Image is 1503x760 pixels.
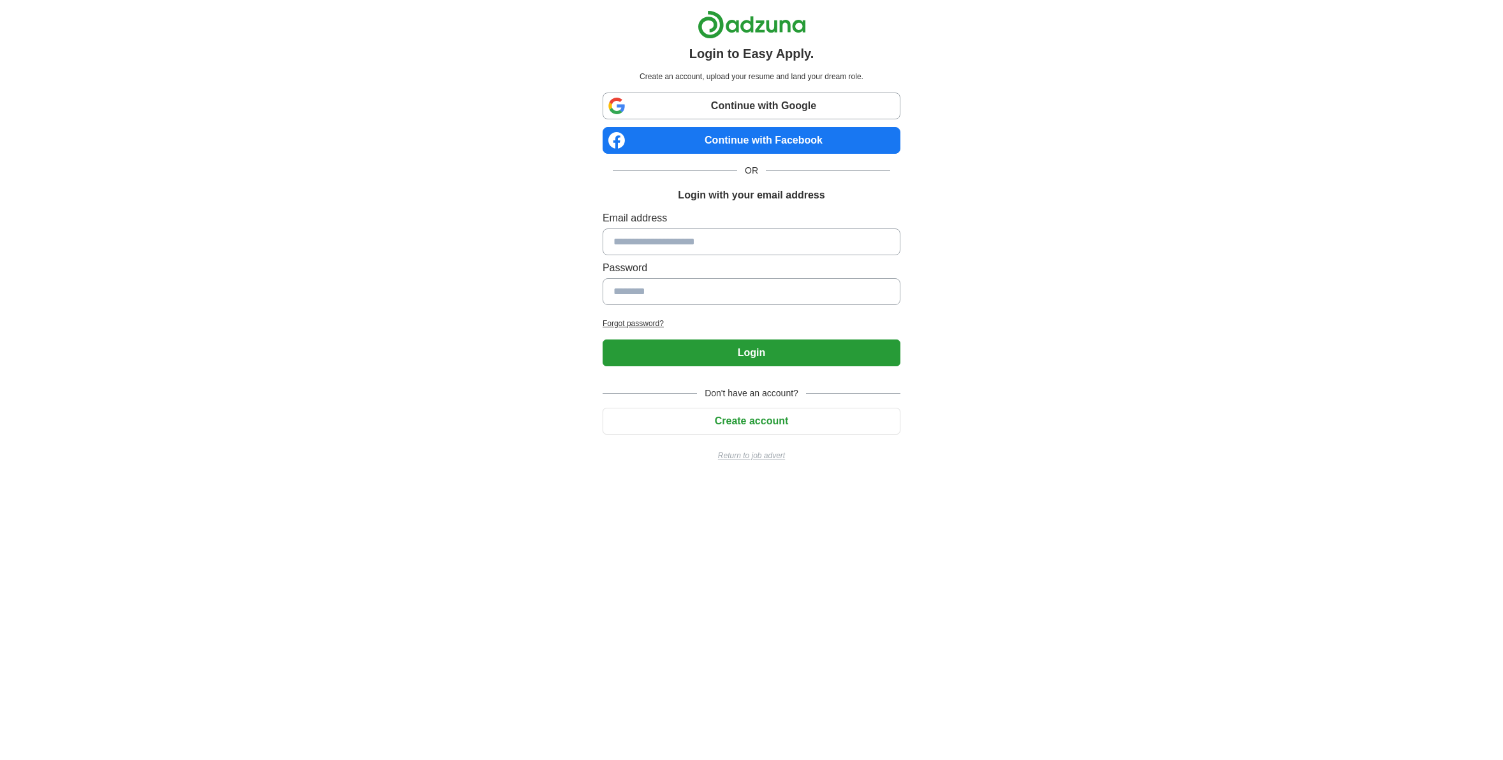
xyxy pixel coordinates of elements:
button: Login [603,339,900,366]
h1: Login to Easy Apply. [689,44,814,63]
label: Password [603,260,900,276]
label: Email address [603,211,900,226]
a: Continue with Google [603,93,900,119]
span: Don't have an account? [697,387,806,400]
a: Continue with Facebook [603,127,900,154]
h1: Login with your email address [678,188,825,203]
a: Create account [603,415,900,426]
span: OR [737,164,766,177]
a: Return to job advert [603,450,900,461]
button: Create account [603,408,900,435]
img: Adzuna logo [698,10,806,39]
p: Create an account, upload your resume and land your dream role. [605,71,898,82]
a: Forgot password? [603,318,900,329]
